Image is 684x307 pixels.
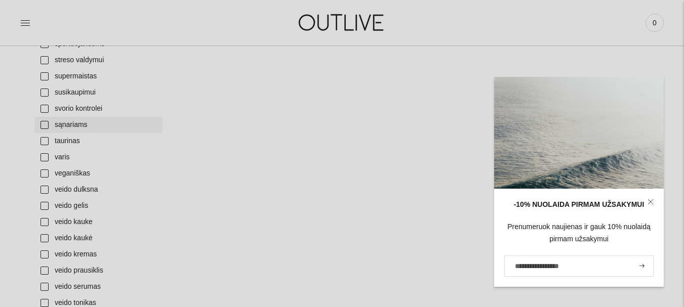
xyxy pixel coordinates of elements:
a: streso valdymui [34,52,163,68]
a: veganiškas [34,165,163,182]
a: veido prausiklis [34,262,163,279]
a: taurinas [34,133,163,149]
a: 0 [646,12,664,34]
a: supermaistas [34,68,163,84]
a: veido kaukė [34,230,163,246]
div: Prenumeruok naujienas ir gauk 10% nuolaidą pirmam užsakymui [504,221,654,245]
img: OUTLIVE [279,5,406,40]
a: veido kremas [34,246,163,262]
a: varis [34,149,163,165]
a: svorio kontrolei [34,101,163,117]
a: sąnariams [34,117,163,133]
a: veido kauke [34,214,163,230]
span: 0 [648,16,662,30]
a: susikaupimui [34,84,163,101]
a: veido serumas [34,279,163,295]
a: veido gelis [34,198,163,214]
div: -10% NUOLAIDA PIRMAM UŽSAKYMUI [504,199,654,211]
a: veido dulksna [34,182,163,198]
